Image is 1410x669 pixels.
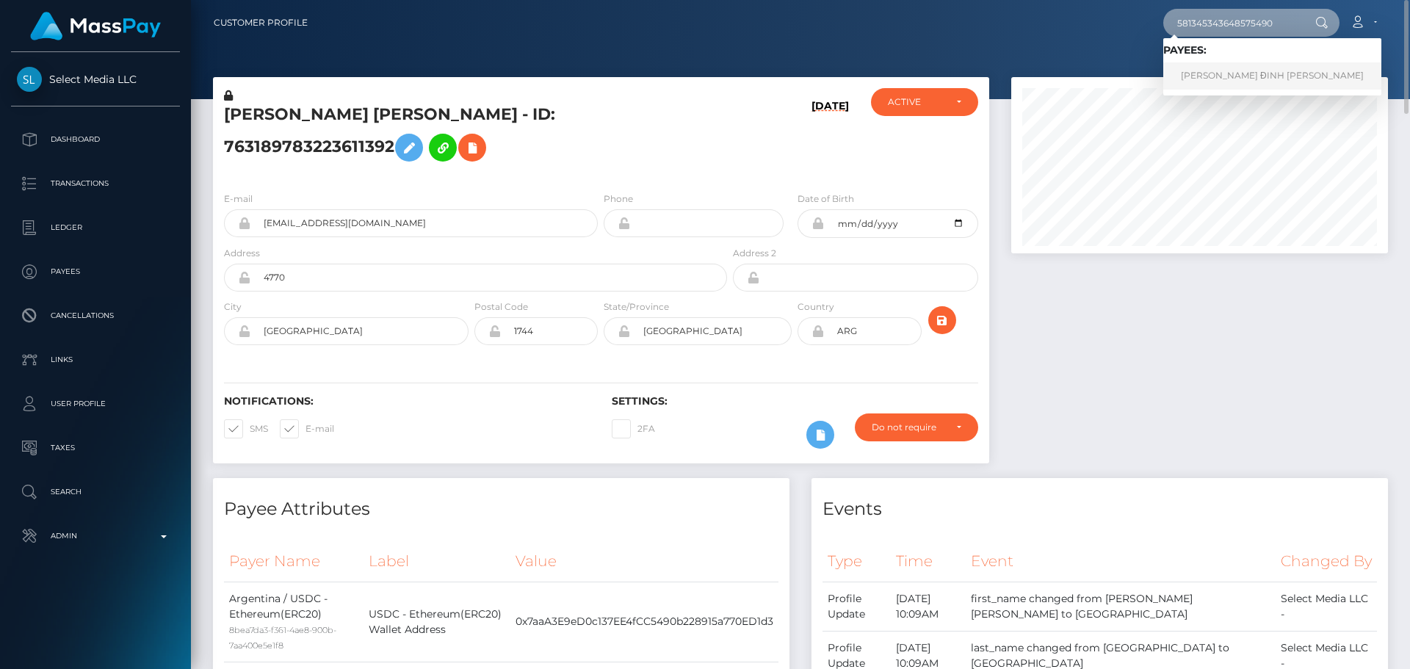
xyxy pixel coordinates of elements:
h5: [PERSON_NAME] [PERSON_NAME] - ID: 763189783223611392 [224,104,719,169]
p: Search [17,481,174,503]
p: Admin [17,525,174,547]
label: SMS [224,419,268,438]
a: Links [11,341,180,378]
th: Event [966,541,1276,582]
h6: [DATE] [811,100,849,174]
a: Transactions [11,165,180,202]
label: Address 2 [733,247,776,260]
button: ACTIVE [871,88,978,116]
a: Admin [11,518,180,554]
a: Dashboard [11,121,180,158]
td: Select Media LLC - [1276,582,1377,631]
th: Time [891,541,965,582]
th: Type [822,541,891,582]
th: Changed By [1276,541,1377,582]
label: 2FA [612,419,655,438]
label: E-mail [224,192,253,206]
span: Select Media LLC [11,73,180,86]
label: Phone [604,192,633,206]
p: Ledger [17,217,174,239]
a: Cancellations [11,297,180,334]
label: State/Province [604,300,669,314]
a: Customer Profile [214,7,308,38]
img: Select Media LLC [17,67,42,92]
img: MassPay Logo [30,12,161,40]
th: Value [510,541,778,582]
a: Ledger [11,209,180,246]
td: 0x7aaA3E9eD0c137EE4fCC5490b228915a770ED1d3 [510,582,778,662]
td: [DATE] 10:09AM [891,582,965,631]
p: Payees [17,261,174,283]
button: Do not require [855,413,978,441]
h6: Notifications: [224,395,590,408]
a: Taxes [11,430,180,466]
p: Links [17,349,174,371]
p: Dashboard [17,129,174,151]
a: Search [11,474,180,510]
td: Profile Update [822,582,891,631]
td: first_name changed from [PERSON_NAME] [PERSON_NAME] to [GEOGRAPHIC_DATA] [966,582,1276,631]
label: Postal Code [474,300,528,314]
h6: Settings: [612,395,977,408]
label: Country [798,300,834,314]
p: User Profile [17,393,174,415]
th: Label [364,541,510,582]
label: Date of Birth [798,192,854,206]
div: ACTIVE [888,96,944,108]
h4: Events [822,496,1377,522]
label: E-mail [280,419,334,438]
div: Do not require [872,422,944,433]
th: Payer Name [224,541,364,582]
a: Payees [11,253,180,290]
td: USDC - Ethereum(ERC20) Wallet Address [364,582,510,662]
a: [PERSON_NAME] ĐINH [PERSON_NAME] [1163,62,1381,90]
h4: Payee Attributes [224,496,778,522]
label: Address [224,247,260,260]
td: Argentina / USDC - Ethereum(ERC20) [224,582,364,662]
input: Search... [1163,9,1301,37]
p: Cancellations [17,305,174,327]
p: Transactions [17,173,174,195]
a: User Profile [11,386,180,422]
small: 8bea7da3-f361-4ae8-900b-7aa400e5e1f8 [229,625,336,651]
h6: Payees: [1163,44,1381,57]
p: Taxes [17,437,174,459]
label: City [224,300,242,314]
